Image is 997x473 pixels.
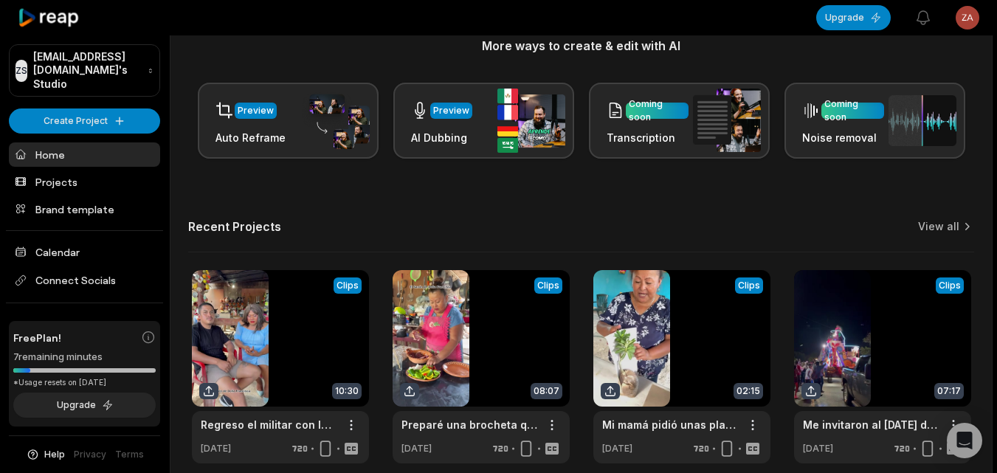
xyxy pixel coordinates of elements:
h3: AI Dubbing [411,130,472,145]
a: Mi mamá pidió unas plantas hace algunos [PERSON_NAME] por internet y apenas le llegaron [602,417,738,432]
a: Privacy [74,448,106,461]
a: Me invitaron al [DATE] de [PERSON_NAME], fue una experiencia hermosa [803,417,939,432]
a: Projects [9,170,160,194]
div: Preview [238,104,274,117]
div: Open Intercom Messenger [947,423,982,458]
a: View all [918,219,959,234]
img: ai_dubbing.png [497,89,565,153]
p: [EMAIL_ADDRESS][DOMAIN_NAME]'s Studio [33,50,142,91]
div: Coming soon [824,97,881,124]
div: Preview [433,104,469,117]
div: 7 remaining minutes [13,350,156,365]
img: transcription.png [693,89,761,152]
img: auto_reframe.png [302,92,370,150]
img: noise_removal.png [889,95,956,146]
button: Help [26,448,65,461]
a: Terms [115,448,144,461]
a: Home [9,142,160,167]
button: Upgrade [816,5,891,30]
span: Free Plan! [13,330,61,345]
div: *Usage resets on [DATE] [13,377,156,388]
a: Preparé una brocheta que a mi familia le encantan [401,417,537,432]
h3: Auto Reframe [215,130,286,145]
a: Regreso el militar con la cola entre las patas [201,417,337,432]
div: Coming soon [629,97,686,124]
button: Upgrade [13,393,156,418]
h3: More ways to create & edit with AI [188,37,974,55]
span: Help [44,448,65,461]
div: ZS [15,60,27,82]
a: Calendar [9,240,160,264]
button: Create Project [9,108,160,133]
h2: Recent Projects [188,219,281,234]
a: Brand template [9,197,160,221]
h3: Noise removal [802,130,884,145]
h3: Transcription [607,130,689,145]
span: Connect Socials [9,267,160,294]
